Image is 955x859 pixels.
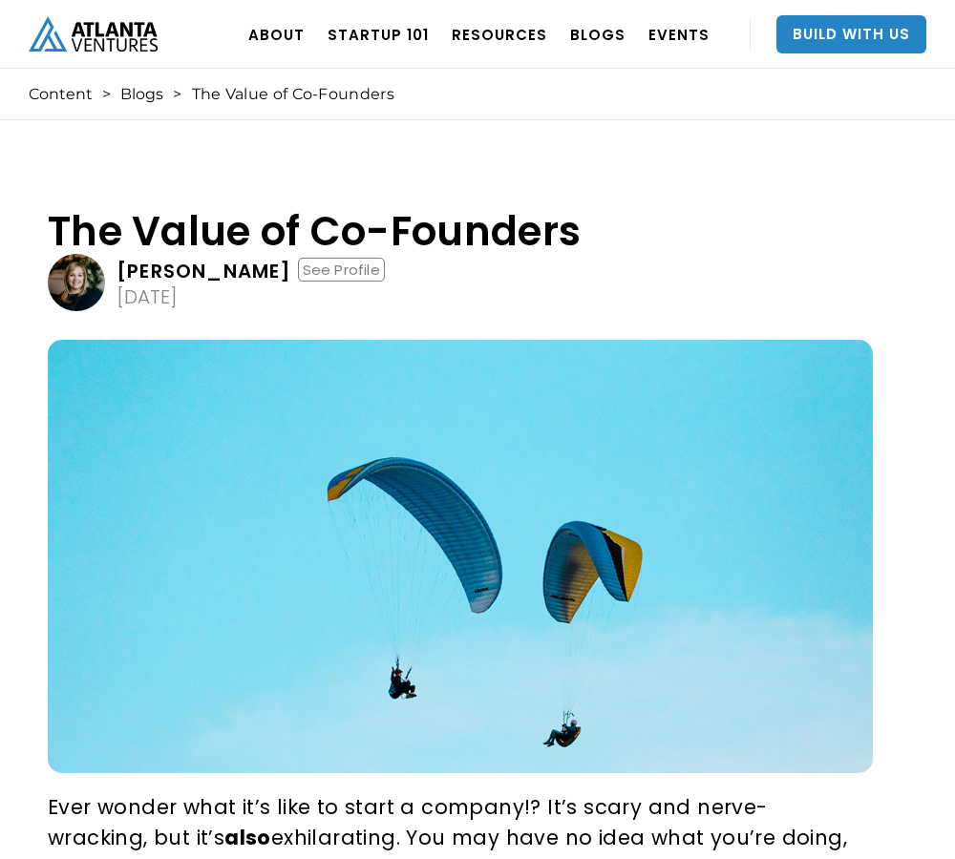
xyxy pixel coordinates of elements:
div: > [102,85,111,104]
strong: also [224,824,271,851]
a: Startup 101 [328,8,429,61]
a: Build With Us [776,15,926,53]
a: Content [29,85,93,104]
a: RESOURCES [452,8,547,61]
div: See Profile [298,258,385,282]
a: [PERSON_NAME]See Profile[DATE] [48,254,873,311]
div: [DATE] [117,287,178,306]
div: [PERSON_NAME] [117,262,292,281]
a: ABOUT [248,8,305,61]
a: EVENTS [648,8,710,61]
a: BLOGS [570,8,626,61]
div: > [173,85,181,104]
div: The Value of Co-Founders [192,85,394,104]
a: Blogs [120,85,163,104]
h1: The Value of Co-Founders [48,209,873,254]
